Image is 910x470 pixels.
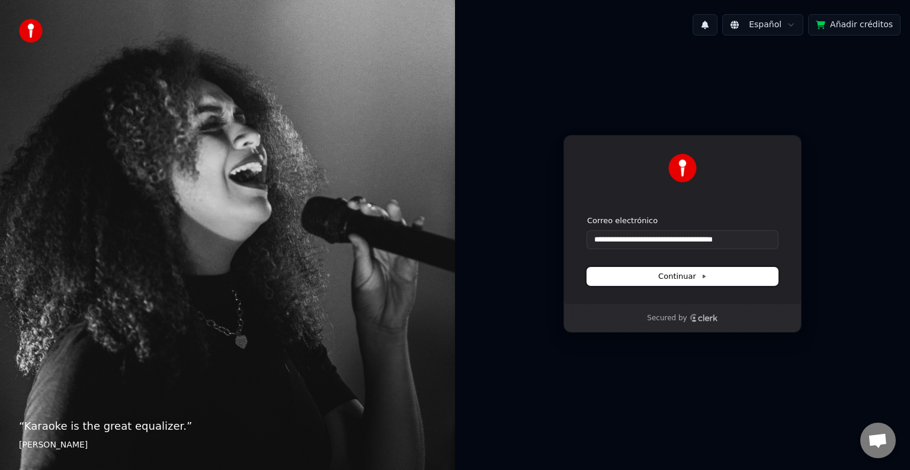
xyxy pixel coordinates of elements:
[587,268,778,285] button: Continuar
[19,418,436,434] p: “ Karaoke is the great equalizer. ”
[647,314,687,323] p: Secured by
[668,154,697,182] img: Youka
[690,314,718,322] a: Clerk logo
[19,439,436,451] footer: [PERSON_NAME]
[808,14,901,36] button: Añadir créditos
[19,19,43,43] img: youka
[587,215,658,226] label: Correo electrónico
[658,271,707,282] span: Continuar
[860,423,896,458] div: Chat abierto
